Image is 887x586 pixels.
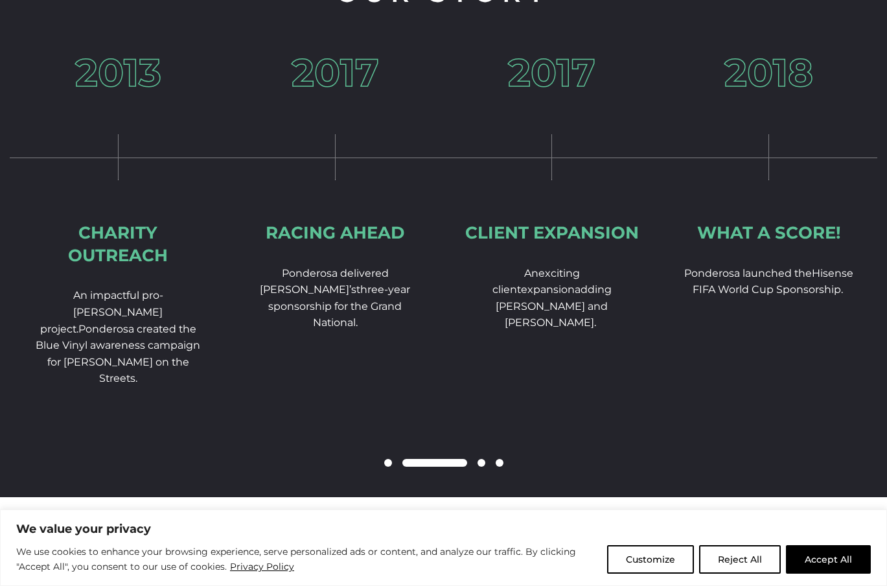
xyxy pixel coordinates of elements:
[531,267,538,279] span: n
[778,267,792,279] span: ed
[575,283,612,296] span: adding
[30,222,206,267] div: Charity Outreach
[260,283,356,296] span: [PERSON_NAME]’s
[684,267,778,279] span: Ponderosa launch
[492,283,521,296] span: client
[545,267,580,279] span: xciting
[292,54,379,92] h3: 2017
[36,323,200,352] span: Ponderosa created the Blue Vinyl awareness campaign
[699,545,781,574] button: Reject All
[282,267,375,279] span: Ponderosa deliver
[47,356,189,385] span: for [PERSON_NAME] on the Streets.
[786,545,871,574] button: Accept All
[693,267,854,296] span: Hisense FIFA World Cup Sponsorship.
[697,222,840,244] div: What a score!
[268,283,410,329] span: three-year sponsorship for the Grand National.
[229,559,295,574] a: Privacy Policy
[375,267,389,279] span: ed
[521,283,575,296] span: expansion
[524,267,531,279] span: A
[75,54,161,92] h3: 2013
[16,545,597,575] p: We use cookies to enhance your browsing experience, serve personalized ads or content, and analyz...
[465,222,639,244] div: Client expansion
[508,54,595,92] h3: 2017
[40,289,163,334] span: An impactful pro-[PERSON_NAME] project.
[496,300,608,329] span: [PERSON_NAME] and [PERSON_NAME].
[607,545,694,574] button: Customize
[266,222,404,244] div: Racing ahead
[538,267,545,279] span: e
[794,267,812,279] span: the
[16,521,871,537] p: We value your privacy
[724,54,813,92] h3: 2018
